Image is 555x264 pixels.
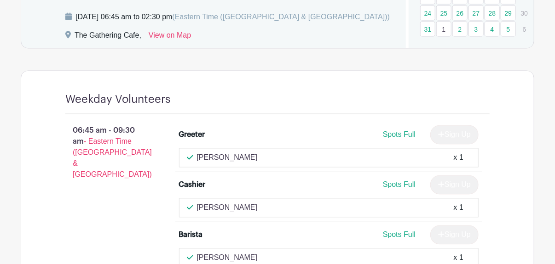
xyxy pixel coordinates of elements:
a: 27 [468,6,484,21]
a: 25 [436,6,451,21]
a: 28 [485,6,500,21]
a: 1 [436,22,451,37]
span: Spots Full [383,231,416,239]
div: x 1 [454,152,463,163]
div: Greeter [179,129,205,140]
p: [PERSON_NAME] [197,202,258,213]
p: 30 [517,6,532,20]
span: Spots Full [383,131,416,139]
a: 24 [420,6,435,21]
span: (Eastern Time ([GEOGRAPHIC_DATA] & [GEOGRAPHIC_DATA])) [172,13,390,21]
a: 26 [452,6,468,21]
a: 5 [501,22,516,37]
a: 2 [452,22,468,37]
div: x 1 [454,253,463,264]
div: Barista [179,230,203,241]
h4: Weekday Volunteers [65,93,171,107]
a: 29 [501,6,516,21]
a: View on Map [149,30,191,45]
span: - Eastern Time ([GEOGRAPHIC_DATA] & [GEOGRAPHIC_DATA]) [73,138,152,179]
a: 4 [485,22,500,37]
span: Spots Full [383,181,416,189]
p: 06:45 am - 09:30 am [51,122,164,184]
p: 6 [517,22,532,36]
div: The Gathering Cafe, [75,30,141,45]
div: x 1 [454,202,463,213]
div: [DATE] 06:45 am to 02:30 pm [75,11,390,22]
p: [PERSON_NAME] [197,152,258,163]
p: [PERSON_NAME] [197,253,258,264]
div: Cashier [179,180,206,191]
a: 31 [420,22,435,37]
a: 3 [468,22,484,37]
